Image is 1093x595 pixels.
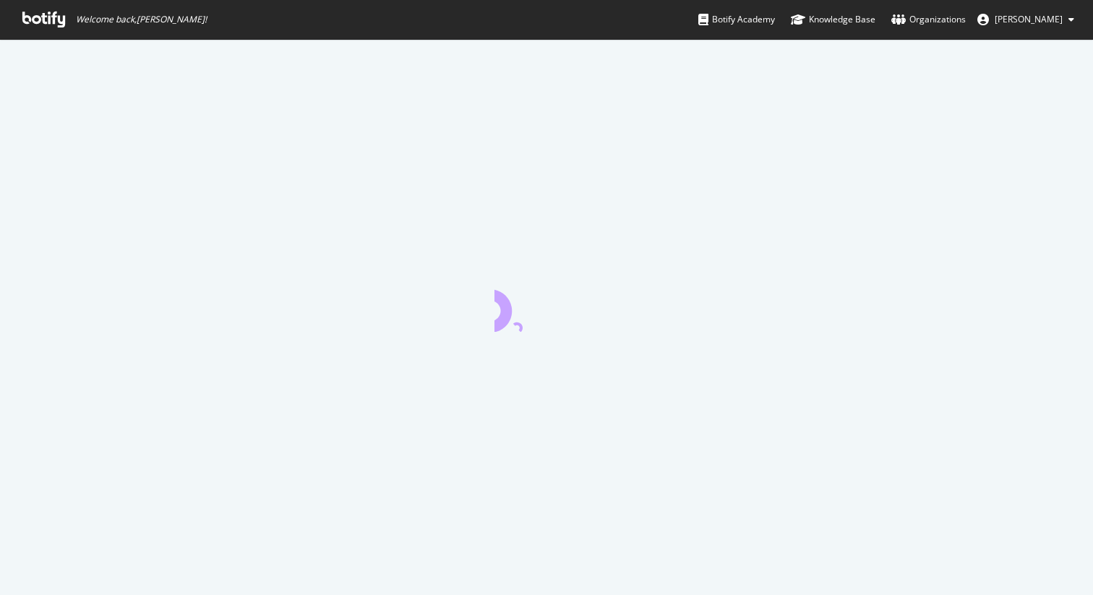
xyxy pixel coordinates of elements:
[494,280,599,332] div: animation
[966,8,1086,31] button: [PERSON_NAME]
[995,13,1063,25] span: Erwan BOULLé
[891,12,966,27] div: Organizations
[791,12,875,27] div: Knowledge Base
[76,14,207,25] span: Welcome back, [PERSON_NAME] !
[698,12,775,27] div: Botify Academy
